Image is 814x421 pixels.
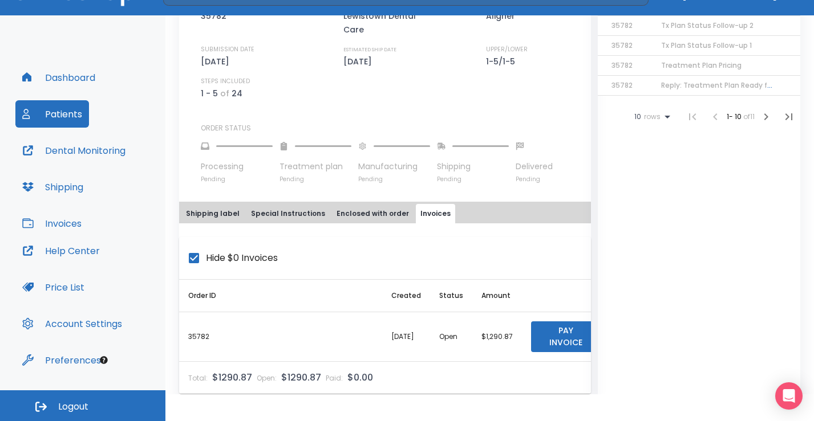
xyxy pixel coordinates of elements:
[281,371,321,385] p: $1290.87
[326,373,343,383] p: Paid:
[201,161,273,173] p: Processing
[201,9,230,23] p: 35782
[775,382,803,410] div: Open Intercom Messenger
[347,371,373,385] p: $0.00
[257,373,277,383] p: Open:
[246,204,330,223] button: Special Instructions
[661,80,807,90] span: Reply: Treatment Plan Ready for Approval
[516,161,553,173] p: Delivered
[437,161,509,173] p: Shipping
[611,60,633,70] span: 35782
[727,112,743,121] span: 1 - 10
[15,310,129,337] button: Account Settings
[611,21,633,30] span: 35782
[486,44,528,55] p: UPPER/LOWER
[661,21,754,30] span: Tx Plan Status Follow-up 2
[634,113,641,121] span: 10
[99,355,109,365] div: Tooltip anchor
[486,55,519,68] p: 1-5/1-5
[179,312,382,362] th: 35782
[382,280,430,312] th: Created
[220,87,229,100] p: of
[611,80,633,90] span: 35782
[181,204,589,223] div: tabs
[15,173,90,201] button: Shipping
[201,76,250,87] p: STEPS INCLUDED
[15,346,108,374] button: Preferences
[58,400,88,413] span: Logout
[280,161,351,173] p: Treatment plan
[343,44,396,55] p: ESTIMATED SHIP DATE
[358,161,430,173] p: Manufacturing
[15,210,88,237] button: Invoices
[661,60,742,70] span: Treatment Plan Pricing
[743,112,755,121] span: of 11
[343,55,376,68] p: [DATE]
[201,44,254,55] p: SUBMISSION DATE
[416,204,455,223] button: Invoices
[332,204,414,223] button: Enclosed with order
[15,64,102,91] button: Dashboard
[382,312,430,362] td: [DATE]
[201,55,233,68] p: [DATE]
[280,175,351,183] p: Pending
[201,175,273,183] p: Pending
[343,9,440,36] p: Lewistown Dental Care
[15,137,132,164] button: Dental Monitoring
[472,280,522,312] th: Amount
[181,204,244,223] button: Shipping label
[15,237,107,264] button: Help Center
[206,251,278,265] span: Hide $0 Invoices
[531,331,601,341] a: Pay Invoice
[15,273,91,301] button: Price List
[430,280,472,312] th: Status
[430,312,472,362] td: Open
[516,175,553,183] p: Pending
[201,87,218,100] p: 1 - 5
[661,40,752,50] span: Tx Plan Status Follow-up 1
[201,123,583,133] p: ORDER STATUS
[15,100,89,128] button: Patients
[179,280,382,312] th: Order ID
[641,113,661,121] span: rows
[437,175,509,183] p: Pending
[212,371,252,385] p: $1290.87
[531,321,601,352] button: Pay Invoice
[188,373,208,383] p: Total:
[358,175,430,183] p: Pending
[611,40,633,50] span: 35782
[472,312,522,362] td: $1,290.87
[486,9,519,23] p: Aligner
[232,87,242,100] p: 24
